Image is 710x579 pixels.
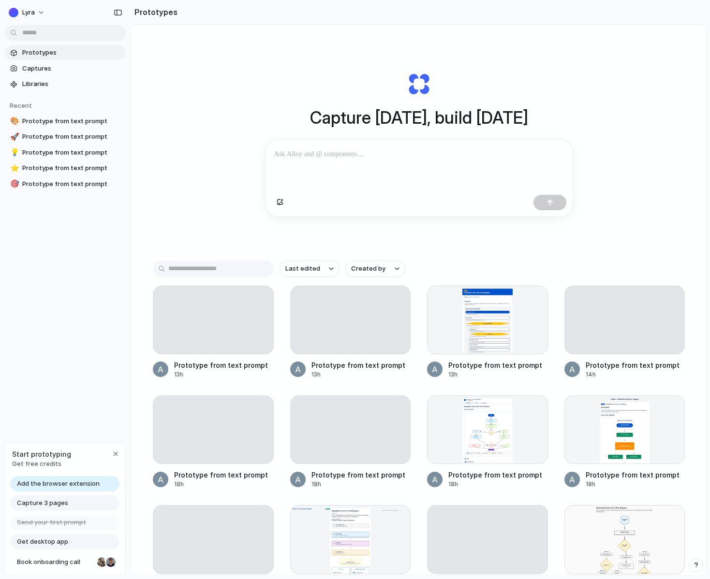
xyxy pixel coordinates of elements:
[96,556,108,568] div: Nicole Kubica
[5,161,126,175] a: ⭐Prototype from text prompt
[10,554,119,570] a: Book onboarding call
[10,101,32,109] span: Recent
[448,370,542,379] div: 13h
[22,8,35,17] span: Lyra
[17,518,86,527] span: Send your first prompt
[586,370,680,379] div: 14h
[448,480,542,489] div: 18h
[22,116,122,126] span: Prototype from text prompt
[5,114,126,129] a: 🎨Prototype from text prompt
[17,498,68,508] span: Capture 3 pages
[345,261,405,277] button: Created by
[427,395,548,489] a: Prototype from text promptPrototype from text prompt18h
[586,360,680,370] div: Prototype from text prompt
[448,360,542,370] div: Prototype from text prompt
[9,148,18,158] button: 💡
[9,132,18,142] button: 🚀
[586,470,680,480] div: Prototype from text prompt
[5,61,126,76] a: Captures
[10,476,119,492] a: Add the browser extension
[290,395,411,489] a: Prototype from text prompt18h
[290,286,411,379] a: Prototype from text prompt13h
[586,480,680,489] div: 18h
[153,286,274,379] a: Prototype from text prompt13h
[174,470,268,480] div: Prototype from text prompt
[17,479,100,489] span: Add the browser extension
[5,177,126,191] a: 🎯Prototype from text prompt
[9,179,18,189] button: 🎯
[311,370,405,379] div: 13h
[5,45,126,60] a: Prototypes
[427,286,548,379] a: Prototype from text promptPrototype from text prompt13h
[12,459,71,469] span: Get free credits
[564,286,685,379] a: Prototype from text prompt14h
[17,537,68,547] span: Get desktop app
[285,264,320,274] span: Last edited
[9,116,18,126] button: 🎨
[10,534,119,550] a: Get desktop app
[22,163,122,173] span: Prototype from text prompt
[10,147,17,158] div: 💡
[10,163,17,174] div: ⭐
[22,48,122,58] span: Prototypes
[311,360,405,370] div: Prototype from text prompt
[280,261,340,277] button: Last edited
[17,557,93,567] span: Book onboarding call
[10,131,17,143] div: 🚀
[12,449,71,459] span: Start prototyping
[174,370,268,379] div: 13h
[310,105,528,130] h1: Capture [DATE], build [DATE]
[22,79,122,89] span: Libraries
[22,179,122,189] span: Prototype from text prompt
[105,556,117,568] div: Christian Iacullo
[10,116,17,127] div: 🎨
[174,480,268,489] div: 18h
[131,6,177,18] h2: Prototypes
[448,470,542,480] div: Prototype from text prompt
[564,395,685,489] a: Prototype from text promptPrototype from text prompt18h
[174,360,268,370] div: Prototype from text prompt
[153,395,274,489] a: Prototype from text prompt18h
[9,163,18,173] button: ⭐
[311,470,405,480] div: Prototype from text prompt
[5,5,50,20] button: Lyra
[311,480,405,489] div: 18h
[5,130,126,144] a: 🚀Prototype from text prompt
[5,77,126,91] a: Libraries
[10,178,17,189] div: 🎯
[22,132,122,142] span: Prototype from text prompt
[5,145,126,160] a: 💡Prototype from text prompt
[22,64,122,73] span: Captures
[351,264,385,274] span: Created by
[22,148,122,158] span: Prototype from text prompt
